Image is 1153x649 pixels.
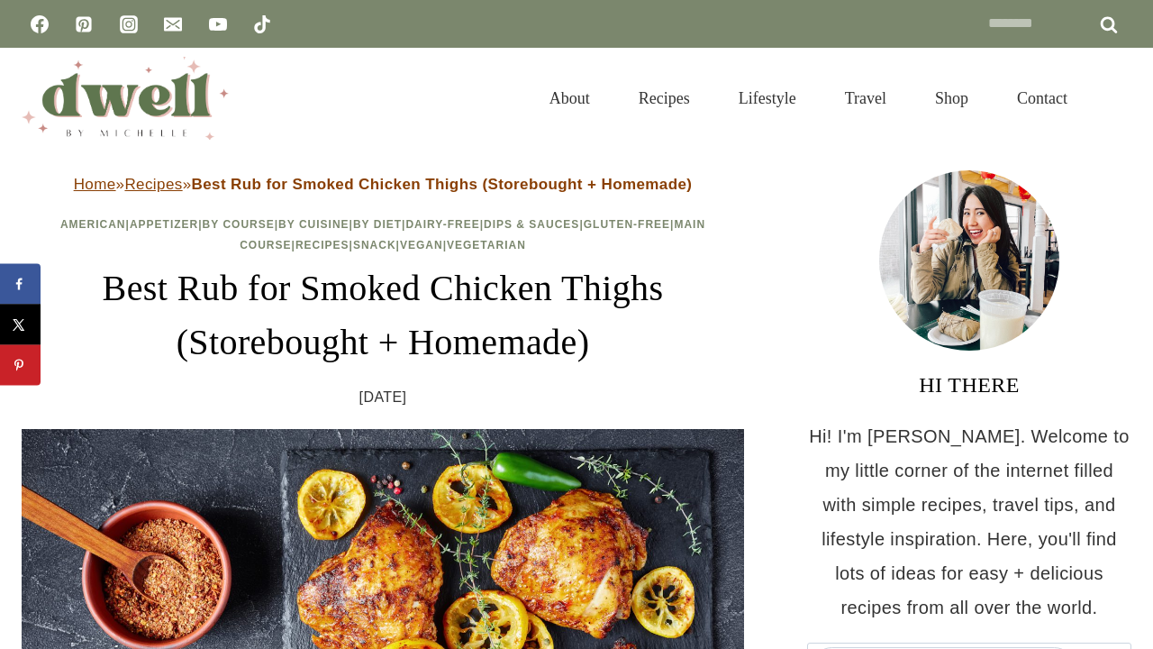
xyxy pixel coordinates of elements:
a: YouTube [200,6,236,42]
p: Hi! I'm [PERSON_NAME]. Welcome to my little corner of the internet filled with simple recipes, tr... [807,419,1131,625]
a: Lifestyle [714,67,821,130]
a: Home [74,176,116,193]
a: Gluten-Free [584,218,670,231]
a: Appetizer [130,218,198,231]
a: Dips & Sauces [484,218,579,231]
a: By Diet [353,218,402,231]
a: Travel [821,67,911,130]
span: | | | | | | | | | | | | [60,218,705,251]
a: Recipes [614,67,714,130]
a: Snack [353,239,396,251]
a: Vegan [400,239,443,251]
a: Vegetarian [447,239,526,251]
nav: Primary Navigation [525,67,1092,130]
a: About [525,67,614,130]
a: Facebook [22,6,58,42]
time: [DATE] [359,384,407,411]
span: » » [74,176,693,193]
a: By Cuisine [278,218,349,231]
h1: Best Rub for Smoked Chicken Thighs (Storebought + Homemade) [22,261,744,370]
a: By Course [203,218,275,231]
img: DWELL by michelle [22,57,229,140]
a: Contact [993,67,1092,130]
strong: Best Rub for Smoked Chicken Thighs (Storebought + Homemade) [192,176,693,193]
a: Email [155,6,191,42]
a: Dairy-Free [405,218,479,231]
a: TikTok [244,6,280,42]
button: View Search Form [1101,83,1131,114]
a: Instagram [111,6,147,42]
h3: HI THERE [807,369,1131,401]
a: Shop [911,67,993,130]
a: Recipes [124,176,182,193]
a: American [60,218,126,231]
a: Pinterest [66,6,102,42]
a: Recipes [295,239,350,251]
